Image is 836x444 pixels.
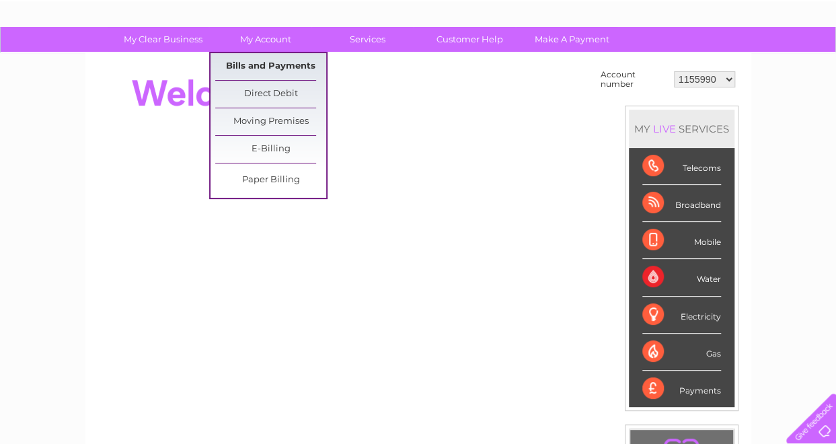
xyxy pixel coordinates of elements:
a: Telecoms [671,57,711,67]
a: 0333 014 3131 [582,7,675,24]
td: Account number [597,67,671,92]
img: logo.png [30,35,98,76]
div: Water [642,259,721,296]
a: Paper Billing [215,167,326,194]
div: MY SERVICES [629,110,734,148]
a: Bills and Payments [215,53,326,80]
a: Log out [792,57,823,67]
a: Moving Premises [215,108,326,135]
a: Customer Help [414,27,525,52]
div: LIVE [650,122,679,135]
div: Telecoms [642,148,721,185]
a: Make A Payment [517,27,628,52]
a: Services [312,27,423,52]
a: Energy [633,57,662,67]
div: Mobile [642,222,721,259]
a: Water [599,57,625,67]
a: Contact [747,57,780,67]
a: My Clear Business [108,27,219,52]
a: Blog [719,57,738,67]
div: Electricity [642,297,721,334]
div: Payments [642,371,721,407]
div: Gas [642,334,721,371]
a: Direct Debit [215,81,326,108]
a: E-Billing [215,136,326,163]
a: My Account [210,27,321,52]
div: Broadband [642,185,721,222]
div: Clear Business is a trading name of Verastar Limited (registered in [GEOGRAPHIC_DATA] No. 3667643... [101,7,736,65]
